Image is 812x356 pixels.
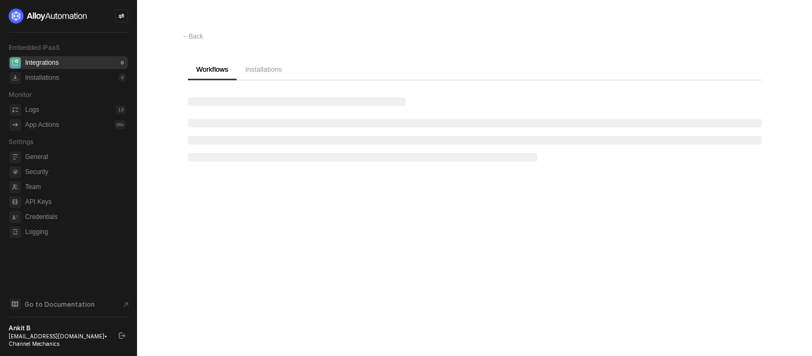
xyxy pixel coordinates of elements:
span: installations [10,72,21,84]
span: ← [183,33,189,40]
span: Team [25,180,126,193]
span: security [10,166,21,178]
div: 0 [119,73,126,82]
span: logout [119,332,125,339]
a: logo [9,9,128,24]
div: 13 [116,105,126,114]
div: Integrations [25,58,59,67]
span: documentation [10,299,20,309]
div: App Actions [25,120,59,130]
span: integrations [10,57,21,69]
div: [EMAIL_ADDRESS][DOMAIN_NAME] • Channel Mechanics [9,332,109,347]
span: general [10,152,21,163]
span: Security [25,165,126,178]
span: document-arrow [120,299,131,310]
img: logo [9,9,88,24]
span: API Keys [25,195,126,208]
span: api-key [10,196,21,208]
div: 0 [119,58,126,67]
span: team [10,181,21,193]
span: General [25,150,126,163]
div: Installations [25,73,59,82]
span: Monitor [9,90,32,99]
span: icon-swap [118,13,125,19]
span: Embedded iPaaS [9,43,60,51]
span: Go to Documentation [25,300,95,309]
span: credentials [10,211,21,223]
div: Ankit B [9,324,109,332]
div: Logs [25,105,39,115]
div: 0 % [115,120,126,129]
span: Settings [9,138,33,146]
span: Credentials [25,210,126,223]
span: icon-app-actions [10,119,21,131]
span: Installations [245,65,282,73]
div: Back [183,32,203,41]
span: icon-logs [10,104,21,116]
a: Knowledge Base [9,298,128,310]
span: Workflows [196,65,229,73]
span: Logging [25,225,126,238]
span: logging [10,226,21,238]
